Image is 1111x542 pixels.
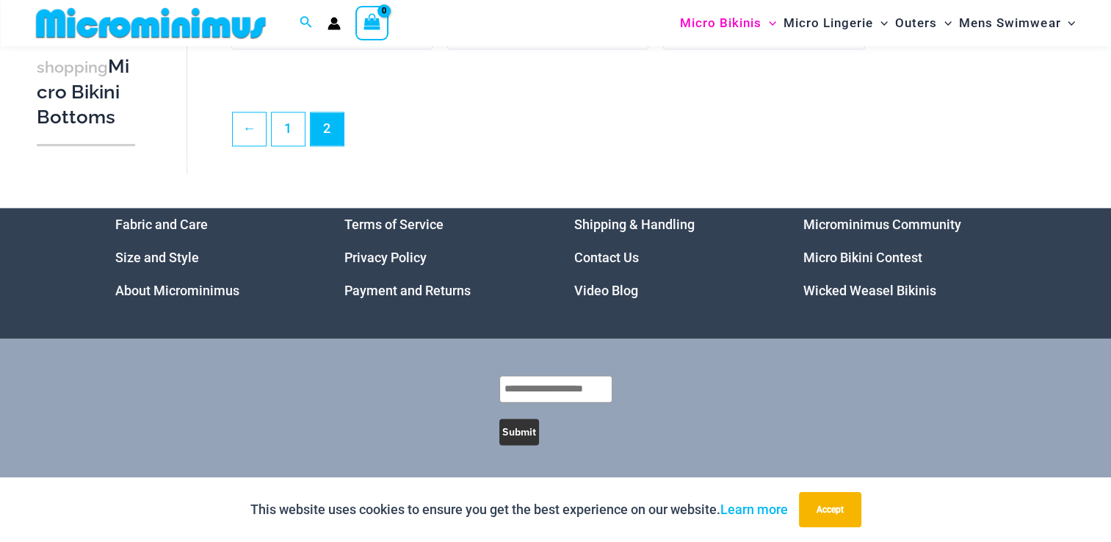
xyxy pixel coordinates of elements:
[233,112,266,145] a: ←
[37,58,108,76] span: shopping
[300,14,313,32] a: Search icon link
[720,502,788,517] a: Learn more
[355,6,389,40] a: View Shopping Cart, empty
[803,208,996,307] aside: Footer Widget 4
[574,250,639,265] a: Contact Us
[115,208,308,307] nav: Menu
[959,4,1060,42] span: Mens Swimwear
[344,217,444,232] a: Terms of Service
[574,208,767,307] aside: Footer Widget 3
[1060,4,1075,42] span: Menu Toggle
[680,4,761,42] span: Micro Bikinis
[895,4,937,42] span: Outers
[344,283,471,298] a: Payment and Returns
[311,112,344,145] span: Page 2
[115,250,199,265] a: Size and Style
[803,208,996,307] nav: Menu
[344,208,538,307] nav: Menu
[344,208,538,307] aside: Footer Widget 2
[761,4,776,42] span: Menu Toggle
[30,7,272,40] img: MM SHOP LOGO FLAT
[891,4,955,42] a: OutersMenu ToggleMenu Toggle
[115,283,239,298] a: About Microminimus
[955,4,1079,42] a: Mens SwimwearMenu ToggleMenu Toggle
[780,4,891,42] a: Micro LingerieMenu ToggleMenu Toggle
[272,112,305,145] a: Page 1
[937,4,952,42] span: Menu Toggle
[499,419,539,445] button: Submit
[115,217,208,232] a: Fabric and Care
[803,250,922,265] a: Micro Bikini Contest
[674,2,1082,44] nav: Site Navigation
[799,492,861,527] button: Accept
[115,208,308,307] aside: Footer Widget 1
[574,283,638,298] a: Video Blog
[574,208,767,307] nav: Menu
[676,4,780,42] a: Micro BikinisMenu ToggleMenu Toggle
[574,217,695,232] a: Shipping & Handling
[327,17,341,30] a: Account icon link
[250,499,788,521] p: This website uses cookies to ensure you get the best experience on our website.
[873,4,888,42] span: Menu Toggle
[803,283,936,298] a: Wicked Weasel Bikinis
[37,54,135,129] h3: Micro Bikini Bottoms
[784,4,873,42] span: Micro Lingerie
[803,217,961,232] a: Microminimus Community
[231,112,1081,154] nav: Product Pagination
[344,250,427,265] a: Privacy Policy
